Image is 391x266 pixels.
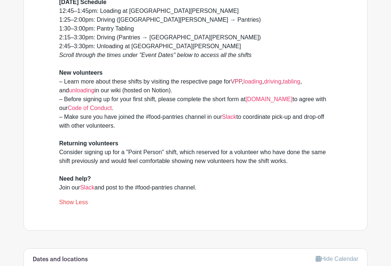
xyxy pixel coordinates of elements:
a: unloading [69,87,94,93]
a: driving [264,78,281,85]
a: Slack [80,184,94,191]
a: Show Less [59,199,88,208]
h6: Dates and locations [33,256,88,263]
em: Scroll through the times under "Event Dates" below to access all the shifts [59,52,252,58]
strong: Returning volunteers [59,140,118,146]
strong: New volunteers [59,70,103,76]
a: Code of Conduct [68,105,112,111]
a: tabling [283,78,300,85]
a: Slack [222,114,236,120]
a: [DOMAIN_NAME] [245,96,293,102]
a: Hide Calendar [316,256,358,262]
a: VPP [231,78,242,85]
strong: Need help? [59,175,91,182]
a: loading [243,78,262,85]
